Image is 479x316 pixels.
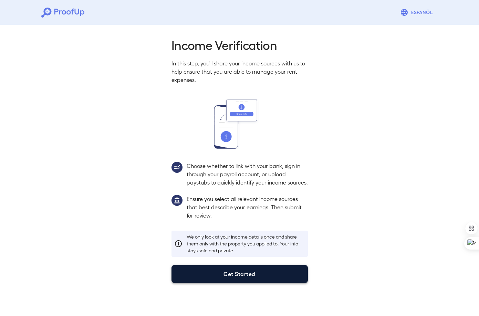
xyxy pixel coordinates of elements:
p: Ensure you select all relevant income sources that best describe your earnings. Then submit for r... [187,195,308,220]
p: Choose whether to link with your bank, sign in through your payroll account, or upload paystubs t... [187,162,308,187]
p: We only look at your income details once and share them only with the property you applied to. Yo... [187,233,305,254]
button: Espanõl [397,6,438,19]
img: transfer_money.svg [214,99,265,149]
img: group1.svg [171,195,183,206]
p: In this step, you'll share your income sources with us to help ensure that you are able to manage... [171,59,308,84]
button: Get Started [171,265,308,283]
h2: Income Verification [171,37,308,52]
img: group2.svg [171,162,183,173]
